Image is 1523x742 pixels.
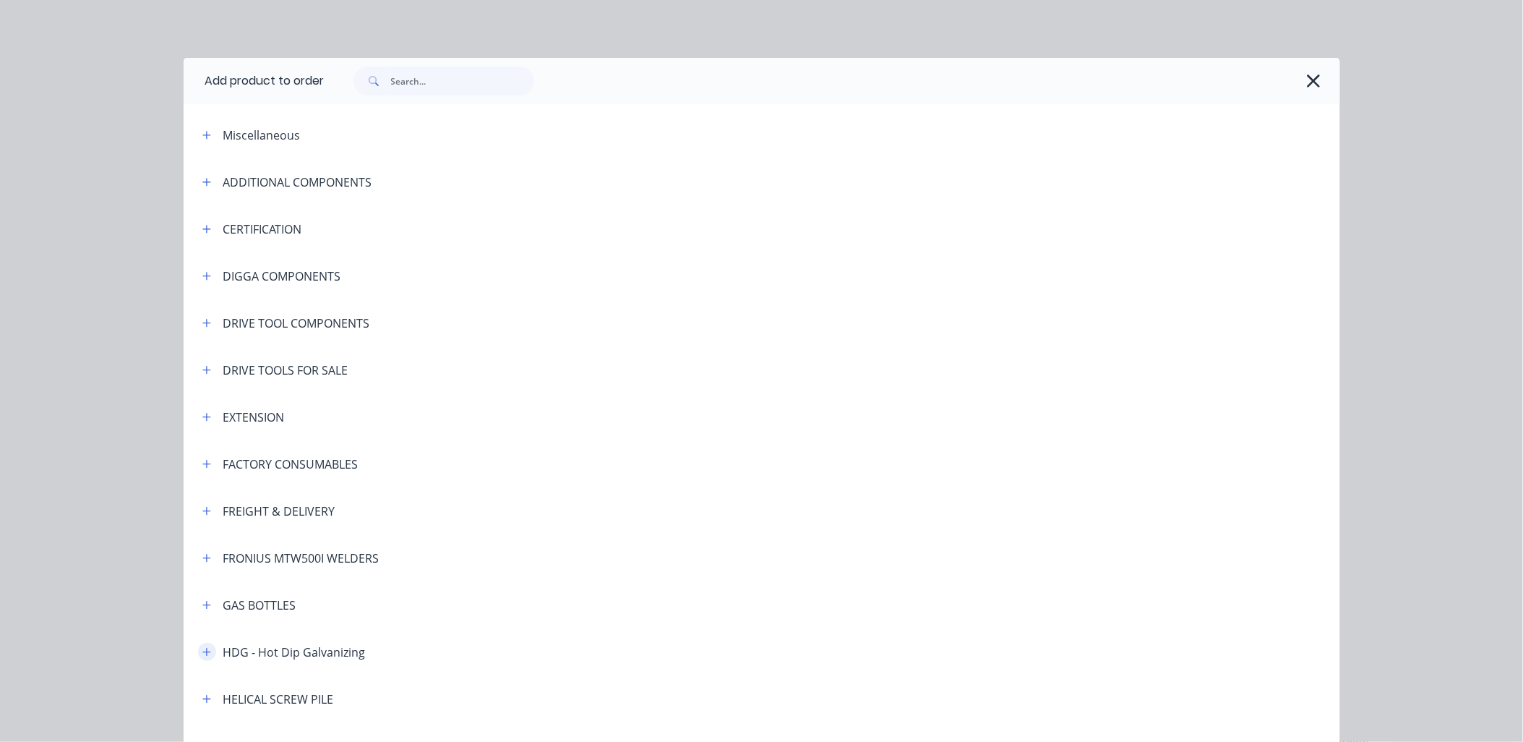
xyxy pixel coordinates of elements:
div: Add product to order [184,58,325,104]
div: HELICAL SCREW PILE [223,691,334,708]
input: Search... [391,67,534,95]
div: FACTORY CONSUMABLES [223,456,359,473]
div: ADDITIONAL COMPONENTS [223,174,372,191]
div: CERTIFICATION [223,221,302,238]
div: DRIVE TOOL COMPONENTS [223,315,370,332]
div: HDG - Hot Dip Galvanizing [223,644,366,661]
div: FREIGHT & DELIVERY [223,503,335,520]
div: DIGGA COMPONENTS [223,268,341,285]
div: DRIVE TOOLS FOR SALE [223,362,348,379]
div: EXTENSION [223,409,285,426]
div: GAS BOTTLES [223,597,296,614]
div: Miscellaneous [223,127,301,144]
div: FRONIUS MTW500I WELDERS [223,550,379,567]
